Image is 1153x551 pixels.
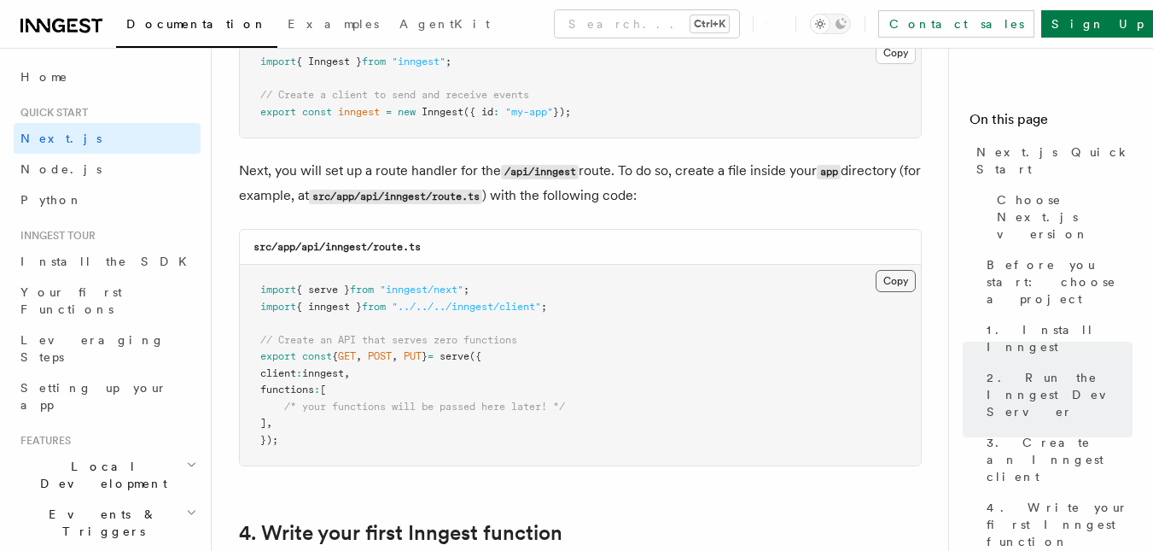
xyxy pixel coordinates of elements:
[260,106,296,118] span: export
[980,314,1133,362] a: 1. Install Inngest
[14,434,71,448] span: Features
[239,159,922,208] p: Next, you will set up a route handler for the route. To do so, create a file inside your director...
[810,14,851,34] button: Toggle dark mode
[14,325,201,372] a: Leveraging Steps
[260,284,296,296] span: import
[469,350,481,362] span: ({
[392,350,398,362] span: ,
[555,10,739,38] button: Search...Ctrl+K
[505,106,553,118] span: "my-app"
[260,334,517,346] span: // Create an API that serves zero functions
[344,367,350,379] span: ,
[368,350,392,362] span: POST
[260,350,296,362] span: export
[20,255,197,268] span: Install the SDK
[320,384,326,396] span: [
[14,123,201,154] a: Next.js
[20,381,167,412] span: Setting up your app
[541,301,547,313] span: ;
[260,434,278,446] span: });
[876,42,916,64] button: Copy
[14,277,201,325] a: Your first Functions
[970,109,1133,137] h4: On this page
[239,521,562,545] a: 4. Write your first Inngest function
[288,17,379,31] span: Examples
[980,249,1133,314] a: Before you start: choose a project
[338,106,380,118] span: inngest
[14,106,88,120] span: Quick start
[987,369,1133,420] span: 2. Run the Inngest Dev Server
[302,350,332,362] span: const
[422,350,428,362] span: }
[398,106,416,118] span: new
[296,56,362,67] span: { Inngest }
[309,190,482,204] code: src/app/api/inngest/route.ts
[302,367,344,379] span: inngest
[422,106,463,118] span: Inngest
[277,5,389,46] a: Examples
[126,17,267,31] span: Documentation
[553,106,571,118] span: });
[20,193,83,207] span: Python
[260,417,266,429] span: ]
[14,458,186,492] span: Local Development
[14,229,96,243] span: Inngest tour
[260,367,296,379] span: client
[392,56,445,67] span: "inngest"
[20,333,165,364] span: Leveraging Steps
[445,56,451,67] span: ;
[260,56,296,67] span: import
[20,285,122,316] span: Your first Functions
[493,106,499,118] span: :
[976,144,1133,178] span: Next.js Quick Start
[997,191,1133,243] span: Choose Next.js version
[987,434,1133,485] span: 3. Create an Inngest client
[463,106,493,118] span: ({ id
[296,284,350,296] span: { serve }
[20,162,102,176] span: Node.js
[20,132,102,145] span: Next.js
[428,350,434,362] span: =
[987,321,1133,355] span: 1. Install Inngest
[116,5,277,48] a: Documentation
[332,350,338,362] span: {
[362,301,386,313] span: from
[463,284,469,296] span: ;
[404,350,422,362] span: PUT
[980,362,1133,427] a: 2. Run the Inngest Dev Server
[14,154,201,185] a: Node.js
[14,499,201,547] button: Events & Triggers
[338,350,356,362] span: GET
[14,372,201,420] a: Setting up your app
[14,246,201,277] a: Install the SDK
[14,185,201,215] a: Python
[990,185,1133,249] a: Choose Next.js version
[399,17,490,31] span: AgentKit
[970,137,1133,185] a: Next.js Quick Start
[266,417,272,429] span: ,
[392,301,541,313] span: "../../../inngest/client"
[980,427,1133,492] a: 3. Create an Inngest client
[440,350,469,362] span: serve
[878,10,1034,38] a: Contact sales
[389,5,500,46] a: AgentKit
[260,89,529,101] span: // Create a client to send and receive events
[501,165,579,179] code: /api/inngest
[260,384,314,396] span: functions
[14,62,201,92] a: Home
[314,384,320,396] span: :
[20,68,68,85] span: Home
[260,301,296,313] span: import
[987,499,1133,550] span: 4. Write your first Inngest function
[356,350,362,362] span: ,
[362,56,386,67] span: from
[380,284,463,296] span: "inngest/next"
[296,367,302,379] span: :
[690,15,729,32] kbd: Ctrl+K
[386,106,392,118] span: =
[350,284,374,296] span: from
[817,165,841,179] code: app
[14,506,186,540] span: Events & Triggers
[253,241,421,253] code: src/app/api/inngest/route.ts
[14,451,201,499] button: Local Development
